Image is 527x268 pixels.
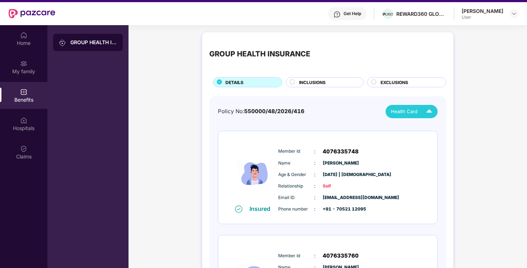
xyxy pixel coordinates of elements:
[278,194,314,201] span: Email ID
[323,206,359,213] span: +91 - 70521 12095
[20,32,27,39] img: svg+xml;base64,PHN2ZyBpZD0iSG9tZSIgeG1sbnM9Imh0dHA6Ly93d3cudzMub3JnLzIwMDAvc3ZnIiB3aWR0aD0iMjAiIG...
[59,39,66,46] img: svg+xml;base64,PHN2ZyB3aWR0aD0iMjAiIGhlaWdodD0iMjAiIHZpZXdCb3g9IjAgMCAyMCAyMCIgZmlsbD0ibm9uZSIgeG...
[423,105,435,118] img: Icuh8uwCUCF+XjCZyLQsAKiDCM9HiE6CMYmKQaPGkZKaA32CAAACiQcFBJY0IsAAAAASUVORK5CYII=
[314,159,316,167] span: :
[462,8,503,14] div: [PERSON_NAME]
[225,79,243,86] span: DETAILS
[386,105,438,118] button: Health Card
[383,13,393,16] img: R360%20LOGO.png
[20,88,27,96] img: svg+xml;base64,PHN2ZyBpZD0iQmVuZWZpdHMiIHhtbG5zPSJodHRwOi8vd3d3LnczLm9yZy8yMDAwL3N2ZyIgd2lkdGg9Ij...
[9,9,55,18] img: New Pazcare Logo
[323,160,359,167] span: [PERSON_NAME]
[314,252,316,260] span: :
[391,108,418,115] span: Health Card
[314,171,316,179] span: :
[381,79,408,86] span: EXCLUSIONS
[299,79,326,86] span: INCLUSIONS
[70,39,117,46] div: GROUP HEALTH INSURANCE
[20,60,27,67] img: svg+xml;base64,PHN2ZyB3aWR0aD0iMjAiIGhlaWdodD0iMjAiIHZpZXdCb3g9IjAgMCAyMCAyMCIgZmlsbD0ibm9uZSIgeG...
[278,148,314,155] span: Member Id
[314,148,316,156] span: :
[249,205,275,212] div: Insured
[209,48,310,60] div: GROUP HEALTH INSURANCE
[396,10,447,17] div: REWARD360 GLOBAL SERVICES PRIVATE LIMITED
[244,108,304,115] span: 550000/48/2026/416
[323,183,359,190] span: Self
[20,145,27,152] img: svg+xml;base64,PHN2ZyBpZD0iQ2xhaW0iIHhtbG5zPSJodHRwOi8vd3d3LnczLm9yZy8yMDAwL3N2ZyIgd2lkdGg9IjIwIi...
[278,171,314,178] span: Age & Gender
[20,117,27,124] img: svg+xml;base64,PHN2ZyBpZD0iSG9zcGl0YWxzIiB4bWxucz0iaHR0cDovL3d3dy53My5vcmcvMjAwMC9zdmciIHdpZHRoPS...
[314,182,316,190] span: :
[278,206,314,213] span: Phone number
[314,205,316,213] span: :
[334,11,341,18] img: svg+xml;base64,PHN2ZyBpZD0iSGVscC0zMngzMiIgeG1sbnM9Imh0dHA6Ly93d3cudzMub3JnLzIwMDAvc3ZnIiB3aWR0aD...
[323,171,359,178] span: [DATE] | [DEMOGRAPHIC_DATA]
[278,160,314,167] span: Name
[218,107,304,116] div: Policy No:
[511,11,517,17] img: svg+xml;base64,PHN2ZyBpZD0iRHJvcGRvd24tMzJ4MzIiIHhtbG5zPSJodHRwOi8vd3d3LnczLm9yZy8yMDAwL3N2ZyIgd2...
[278,183,314,190] span: Relationship
[235,205,242,213] img: svg+xml;base64,PHN2ZyB4bWxucz0iaHR0cDovL3d3dy53My5vcmcvMjAwMC9zdmciIHdpZHRoPSIxNiIgaGVpZ2h0PSIxNi...
[323,194,359,201] span: [EMAIL_ADDRESS][DOMAIN_NAME]
[323,147,359,156] span: 4076335748
[314,194,316,202] span: :
[278,253,314,259] span: Member Id
[462,14,503,20] div: User
[344,11,361,17] div: Get Help
[323,251,359,260] span: 4076335760
[233,142,276,205] img: icon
